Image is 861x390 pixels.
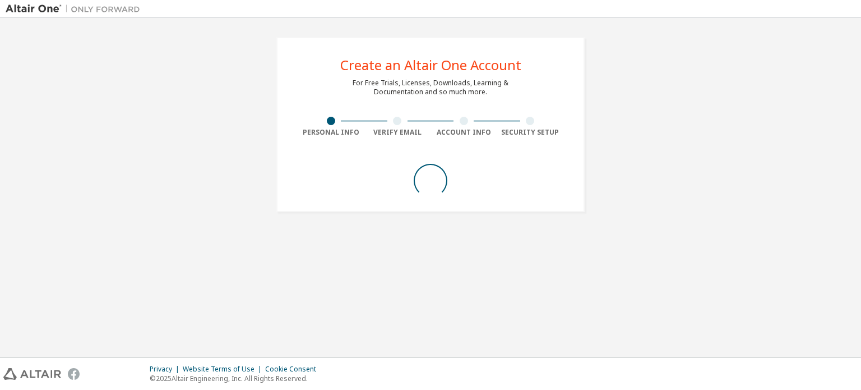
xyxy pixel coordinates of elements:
div: Account Info [430,128,497,137]
img: facebook.svg [68,368,80,380]
div: Cookie Consent [265,365,323,374]
div: Personal Info [298,128,364,137]
img: altair_logo.svg [3,368,61,380]
p: © 2025 Altair Engineering, Inc. All Rights Reserved. [150,374,323,383]
img: Altair One [6,3,146,15]
div: Website Terms of Use [183,365,265,374]
div: For Free Trials, Licenses, Downloads, Learning & Documentation and so much more. [353,79,508,97]
div: Security Setup [497,128,564,137]
div: Verify Email [364,128,431,137]
div: Create an Altair One Account [340,58,521,72]
div: Privacy [150,365,183,374]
